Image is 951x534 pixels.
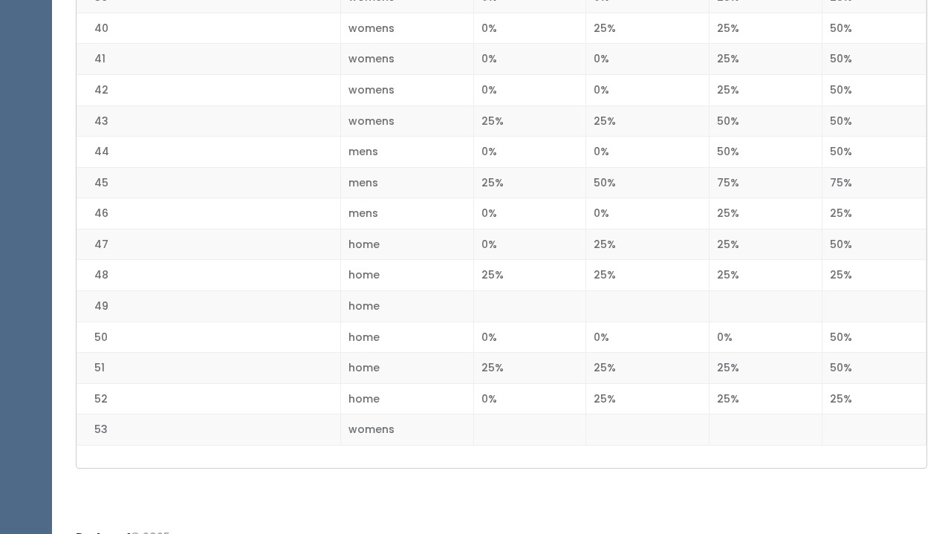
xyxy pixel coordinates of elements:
[822,44,926,75] td: 50%
[340,291,474,322] td: home
[77,74,340,105] td: 42
[340,229,474,260] td: home
[586,198,710,229] td: 0%
[340,414,474,446] td: womens
[709,322,822,353] td: 0%
[77,198,340,229] td: 46
[77,44,340,75] td: 41
[709,383,822,414] td: 25%
[474,13,586,44] td: 0%
[77,322,340,353] td: 50
[474,229,586,260] td: 0%
[586,13,710,44] td: 25%
[474,353,586,384] td: 25%
[709,167,822,198] td: 75%
[340,167,474,198] td: mens
[77,414,340,446] td: 53
[474,105,586,137] td: 25%
[474,44,586,75] td: 0%
[586,229,710,260] td: 25%
[709,137,822,168] td: 50%
[340,260,474,291] td: home
[822,260,926,291] td: 25%
[586,137,710,168] td: 0%
[586,260,710,291] td: 25%
[822,198,926,229] td: 25%
[586,105,710,137] td: 25%
[709,105,822,137] td: 50%
[822,105,926,137] td: 50%
[822,383,926,414] td: 25%
[474,260,586,291] td: 25%
[474,322,586,353] td: 0%
[822,13,926,44] td: 50%
[77,167,340,198] td: 45
[474,74,586,105] td: 0%
[77,260,340,291] td: 48
[77,137,340,168] td: 44
[340,353,474,384] td: home
[340,137,474,168] td: mens
[822,229,926,260] td: 50%
[709,74,822,105] td: 25%
[709,13,822,44] td: 25%
[340,74,474,105] td: womens
[709,44,822,75] td: 25%
[586,167,710,198] td: 50%
[709,229,822,260] td: 25%
[822,167,926,198] td: 75%
[822,137,926,168] td: 50%
[340,383,474,414] td: home
[77,229,340,260] td: 47
[77,291,340,322] td: 49
[474,198,586,229] td: 0%
[77,353,340,384] td: 51
[340,322,474,353] td: home
[340,13,474,44] td: womens
[709,260,822,291] td: 25%
[340,198,474,229] td: mens
[77,13,340,44] td: 40
[77,383,340,414] td: 52
[822,74,926,105] td: 50%
[822,322,926,353] td: 50%
[474,137,586,168] td: 0%
[586,322,710,353] td: 0%
[474,167,586,198] td: 25%
[586,353,710,384] td: 25%
[586,383,710,414] td: 25%
[586,44,710,75] td: 0%
[586,74,710,105] td: 0%
[709,353,822,384] td: 25%
[709,198,822,229] td: 25%
[340,44,474,75] td: womens
[77,105,340,137] td: 43
[340,105,474,137] td: womens
[822,353,926,384] td: 50%
[474,383,586,414] td: 0%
